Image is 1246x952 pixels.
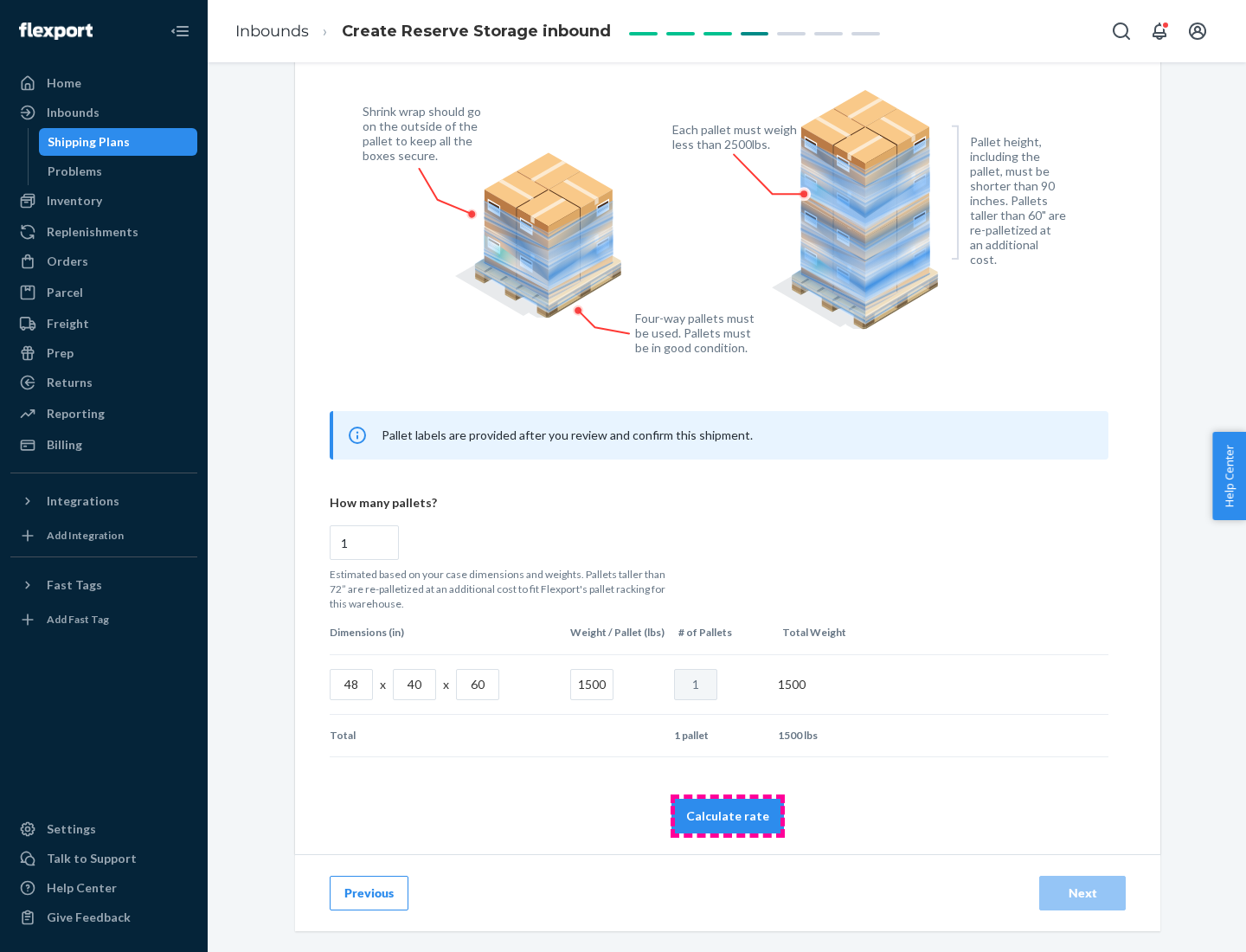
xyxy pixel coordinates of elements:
a: Freight [10,310,197,338]
a: Orders [10,248,197,275]
div: Inventory [47,192,102,209]
div: Home [47,74,81,92]
a: Returns [10,369,197,396]
div: Freight [47,315,89,332]
figcaption: Each pallet must weigh less than 2500lbs. [672,122,801,151]
a: Add Fast Tag [10,606,197,634]
img: Flexport logo [19,23,93,40]
div: Add Integration [47,528,124,543]
button: Next [1039,876,1126,910]
a: Settings [10,815,197,843]
a: Shipping Plans [39,128,198,156]
button: Give Feedback [10,904,197,931]
button: Previous [330,876,408,910]
div: Reporting [47,405,105,422]
div: Prep [47,344,74,362]
div: Next [1054,884,1111,902]
td: 1 pallet [667,715,771,756]
p: How many pallets? [330,494,1108,511]
div: Shipping Plans [48,133,130,151]
p: x [443,676,449,693]
div: Give Feedback [47,909,131,926]
a: Add Integration [10,522,197,550]
a: Parcel [10,279,197,306]
button: Open notifications [1142,14,1177,48]
td: 1500 lbs [771,715,875,756]
div: Integrations [47,492,119,510]
th: Total Weight [775,611,879,653]
button: Fast Tags [10,571,197,599]
a: Replenishments [10,218,197,246]
div: Replenishments [47,223,138,241]
div: Returns [47,374,93,391]
div: Parcel [47,284,83,301]
a: Home [10,69,197,97]
div: Inbounds [47,104,100,121]
div: Add Fast Tag [47,612,109,627]
a: Billing [10,431,197,459]
button: Calculate rate [671,799,784,833]
a: Help Center [10,874,197,902]
div: Settings [47,820,96,838]
a: Inbounds [235,22,309,41]
figcaption: Pallet height, including the pallet, must be shorter than 90 inches. Pallets taller than 60" are ... [970,134,1066,267]
div: Talk to Support [47,850,137,867]
div: Help Center [47,879,117,897]
button: Help Center [1212,432,1246,520]
ol: breadcrumbs [222,6,625,57]
div: Billing [47,436,82,453]
button: Open Search Box [1104,14,1139,48]
span: Create Reserve Storage inbound [342,22,611,41]
span: Pallet labels are provided after you review and confirm this shipment. [382,428,753,442]
a: Problems [39,158,198,185]
button: Close Navigation [163,14,197,48]
p: x [380,676,386,693]
figcaption: Shrink wrap should go on the outside of the pallet to keep all the boxes secure. [363,104,491,163]
div: Fast Tags [47,576,102,594]
p: Estimated based on your case dimensions and weights. Pallets taller than 72” are re-palletized at... [330,567,676,611]
a: Talk to Support [10,845,197,872]
th: # of Pallets [671,611,775,653]
a: Reporting [10,400,197,428]
a: Prep [10,339,197,367]
div: Orders [47,253,88,270]
a: Inventory [10,187,197,215]
th: Weight / Pallet (lbs) [563,611,671,653]
button: Open account menu [1180,14,1215,48]
button: Integrations [10,487,197,515]
a: Inbounds [10,99,197,126]
th: Dimensions (in) [330,611,563,653]
div: Problems [48,163,102,180]
span: 1500 [778,677,806,691]
td: Total [330,715,563,756]
figcaption: Four-way pallets must be used. Pallets must be in good condition. [635,311,755,355]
